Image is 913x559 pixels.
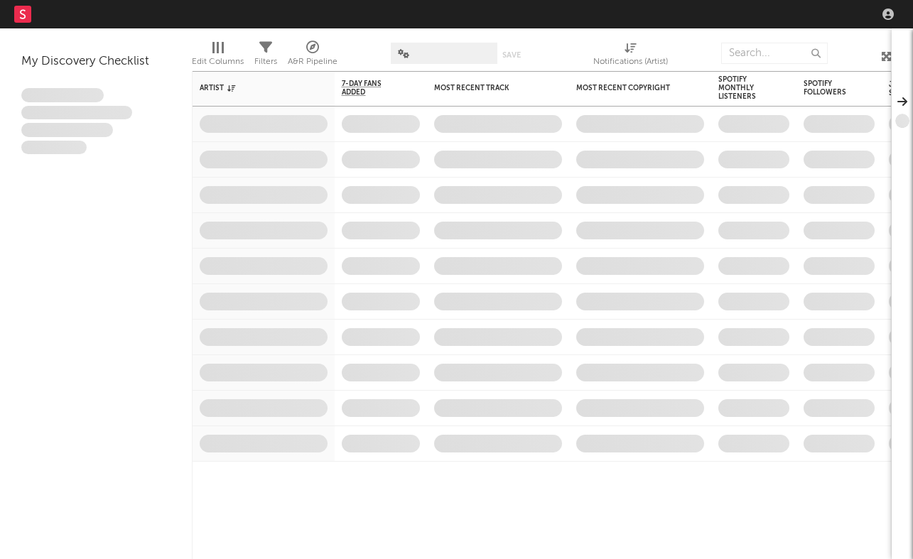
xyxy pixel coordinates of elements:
[718,75,768,101] div: Spotify Monthly Listeners
[21,123,113,137] span: Praesent ac interdum
[288,36,337,77] div: A&R Pipeline
[576,84,683,92] div: Most Recent Copyright
[192,36,244,77] div: Edit Columns
[502,51,521,59] button: Save
[593,36,668,77] div: Notifications (Artist)
[288,53,337,70] div: A&R Pipeline
[721,43,828,64] input: Search...
[254,53,277,70] div: Filters
[593,53,668,70] div: Notifications (Artist)
[342,80,399,97] span: 7-Day Fans Added
[21,106,132,120] span: Integer aliquet in purus et
[254,36,277,77] div: Filters
[192,53,244,70] div: Edit Columns
[200,84,306,92] div: Artist
[804,80,853,97] div: Spotify Followers
[21,53,171,70] div: My Discovery Checklist
[21,141,87,155] span: Aliquam viverra
[21,88,104,102] span: Lorem ipsum dolor
[434,84,541,92] div: Most Recent Track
